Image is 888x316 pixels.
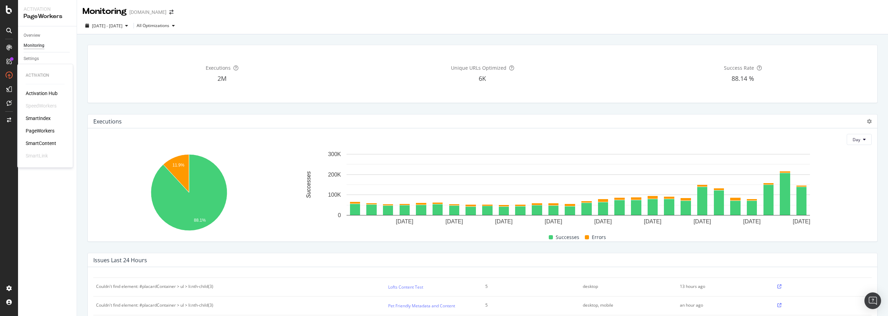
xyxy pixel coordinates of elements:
[194,218,206,223] text: 88.1%
[445,219,463,224] text: [DATE]
[26,152,48,159] div: SmartLink
[338,212,341,218] text: 0
[583,302,665,308] div: desktop, mobile
[96,302,213,308] div: Couldn't find element: #placardContainer > ul > li:nth-child(3)
[96,283,213,290] div: Couldn't find element: #placardContainer > ul > li:nth-child(3)
[24,32,40,39] div: Overview
[129,9,166,16] div: [DOMAIN_NAME]
[644,219,661,224] text: [DATE]
[137,20,178,31] button: All Optimizations
[26,102,57,109] div: SpeedWorkers
[24,55,39,62] div: Settings
[485,302,568,308] div: 5
[24,42,72,49] a: Monitoring
[388,283,423,291] a: Lofts Content Test
[26,115,51,122] a: SmartIndex
[137,24,169,28] div: All Optimizations
[864,292,881,309] div: Open Intercom Messenger
[169,10,173,15] div: arrow-right-arrow-left
[93,118,122,125] div: Executions
[328,192,341,198] text: 100K
[83,6,127,17] div: Monitoring
[485,283,568,290] div: 5
[847,134,872,145] button: Day
[556,233,579,241] span: Successes
[93,151,284,236] svg: A chart.
[388,302,455,309] a: Pet Friendly Metadata and Content
[26,90,58,97] a: Activation Hub
[592,233,606,241] span: Errors
[793,219,810,224] text: [DATE]
[172,163,184,168] text: 11.9%
[451,65,506,71] span: Unique URLs Optimized
[328,151,341,157] text: 300K
[680,302,762,308] div: an hour ago
[24,32,72,39] a: Overview
[206,65,231,71] span: Executions
[328,172,341,178] text: 200K
[495,219,512,224] text: [DATE]
[396,219,413,224] text: [DATE]
[594,219,612,224] text: [DATE]
[92,23,122,29] span: [DATE] - [DATE]
[693,219,711,224] text: [DATE]
[732,74,754,83] span: 88.14 %
[26,140,56,147] a: SmartContent
[24,42,44,49] div: Monitoring
[743,219,760,224] text: [DATE]
[289,151,868,227] svg: A chart.
[545,219,562,224] text: [DATE]
[83,20,131,31] button: [DATE] - [DATE]
[24,6,71,12] div: Activation
[724,65,754,71] span: Success Rate
[93,257,147,264] div: Issues Last 24 Hours
[479,74,486,83] span: 6K
[26,127,54,134] a: PageWorkers
[583,283,665,290] div: desktop
[853,137,860,143] span: Day
[680,283,762,290] div: 13 hours ago
[24,55,72,62] a: Settings
[26,72,65,78] div: Activation
[306,171,311,198] text: Successes
[217,74,227,83] span: 2M
[24,12,71,20] div: PageWorkers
